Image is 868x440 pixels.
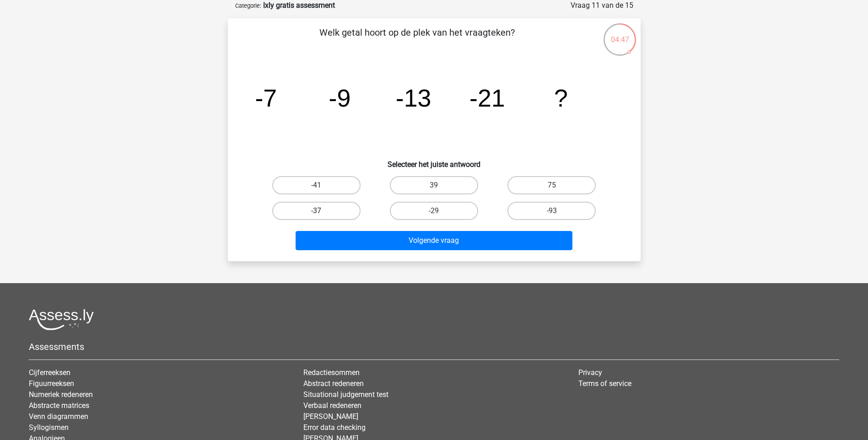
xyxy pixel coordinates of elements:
label: -37 [272,202,361,220]
label: -93 [507,202,596,220]
a: Cijferreeksen [29,368,70,377]
a: Situational judgement test [303,390,388,399]
tspan: -9 [329,84,350,112]
a: Abstracte matrices [29,401,89,410]
a: Error data checking [303,423,366,432]
div: 04:47 [603,22,637,45]
button: Volgende vraag [296,231,572,250]
a: Venn diagrammen [29,412,88,421]
tspan: ? [554,84,568,112]
h5: Assessments [29,341,839,352]
label: -29 [390,202,478,220]
strong: Ixly gratis assessment [263,1,335,10]
small: Categorie: [235,2,261,9]
img: Assessly logo [29,309,94,330]
a: Redactiesommen [303,368,360,377]
a: Figuurreeksen [29,379,74,388]
a: Abstract redeneren [303,379,364,388]
label: -41 [272,176,361,194]
a: Verbaal redeneren [303,401,361,410]
a: Syllogismen [29,423,69,432]
a: [PERSON_NAME] [303,412,358,421]
label: 75 [507,176,596,194]
tspan: -21 [469,84,505,112]
a: Privacy [578,368,602,377]
a: Terms of service [578,379,631,388]
label: 39 [390,176,478,194]
p: Welk getal hoort op de plek van het vraagteken? [243,26,592,53]
tspan: -7 [255,84,277,112]
a: Numeriek redeneren [29,390,93,399]
h6: Selecteer het juiste antwoord [243,153,626,169]
tspan: -13 [395,84,431,112]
